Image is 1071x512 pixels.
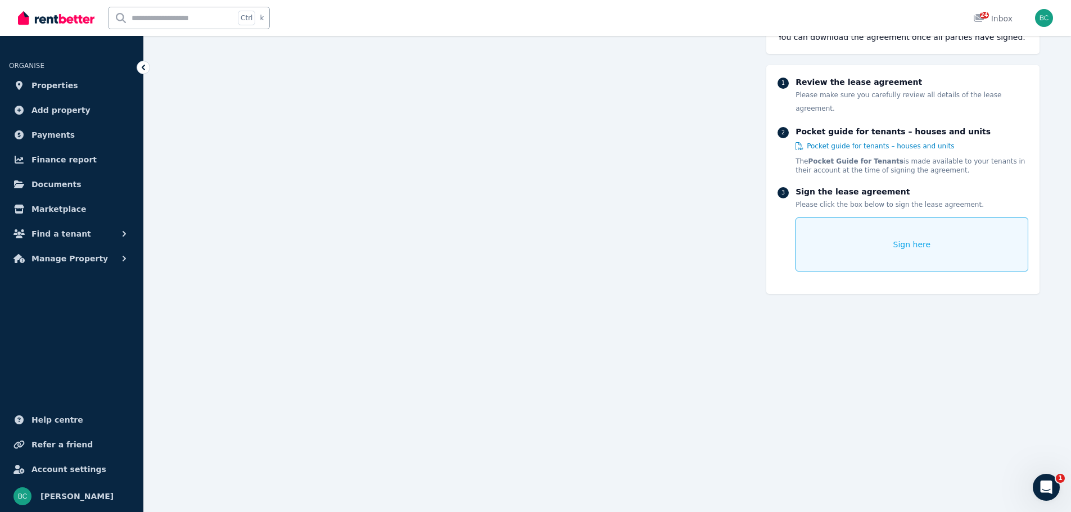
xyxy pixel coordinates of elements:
[31,153,97,166] span: Finance report
[31,463,106,476] span: Account settings
[796,157,1028,175] p: The is made available to your tenants in their account at the time of signing the agreement.
[796,126,1028,137] p: Pocket guide for tenants – houses and units
[13,487,31,505] img: Brett Cumming
[31,413,83,427] span: Help centre
[1033,474,1060,501] iframe: Intercom live chat
[1056,474,1065,483] span: 1
[31,103,91,117] span: Add property
[9,198,134,220] a: Marketplace
[40,490,114,503] span: [PERSON_NAME]
[31,438,93,451] span: Refer a friend
[31,252,108,265] span: Manage Property
[31,202,86,216] span: Marketplace
[18,10,94,26] img: RentBetter
[778,187,789,198] div: 3
[9,124,134,146] a: Payments
[778,78,789,89] div: 1
[9,173,134,196] a: Documents
[31,178,82,191] span: Documents
[9,247,134,270] button: Manage Property
[9,148,134,171] a: Finance report
[778,127,789,138] div: 2
[9,99,134,121] a: Add property
[778,31,1028,43] div: You can download the agreement once all parties have signed.
[9,74,134,97] a: Properties
[9,458,134,481] a: Account settings
[9,62,44,70] span: ORGANISE
[31,79,78,92] span: Properties
[9,433,134,456] a: Refer a friend
[796,76,1028,88] p: Review the lease agreement
[260,13,264,22] span: k
[796,142,954,151] a: Pocket guide for tenants – houses and units
[31,227,91,241] span: Find a tenant
[9,409,134,431] a: Help centre
[31,128,75,142] span: Payments
[808,157,903,165] strong: Pocket Guide for Tenants
[796,201,984,209] span: Please click the box below to sign the lease agreement.
[1035,9,1053,27] img: Brett Cumming
[238,11,255,25] span: Ctrl
[893,239,931,250] span: Sign here
[980,12,989,19] span: 24
[807,142,954,151] span: Pocket guide for tenants – houses and units
[796,186,1028,197] p: Sign the lease agreement
[9,223,134,245] button: Find a tenant
[796,91,1001,112] span: Please make sure you carefully review all details of the lease agreement.
[973,13,1013,24] div: Inbox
